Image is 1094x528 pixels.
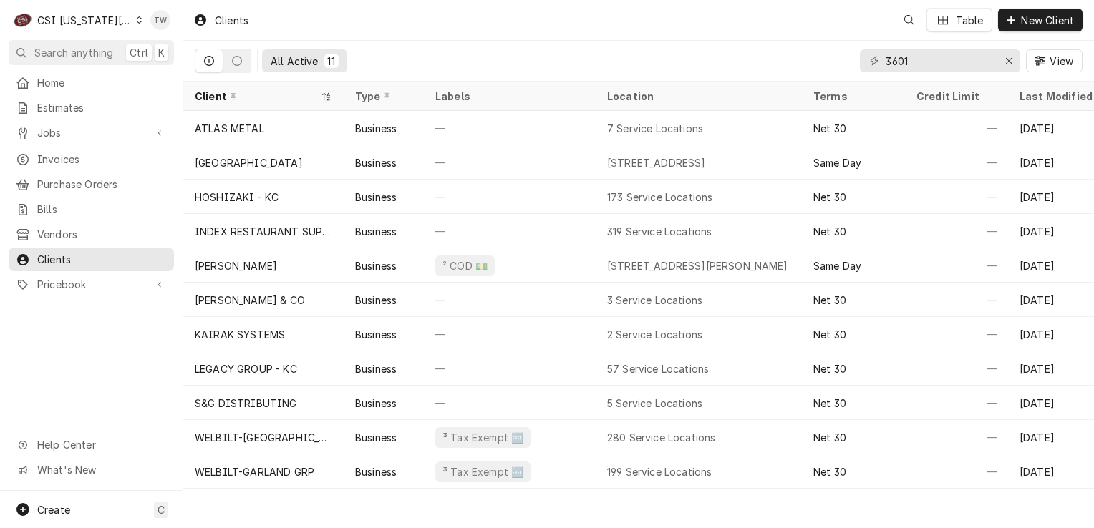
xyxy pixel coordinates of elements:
span: Jobs [37,125,145,140]
a: Purchase Orders [9,172,174,196]
span: Search anything [34,45,113,60]
div: — [424,180,596,214]
div: C [13,10,33,30]
div: — [905,145,1008,180]
a: Bills [9,197,174,221]
a: Estimates [9,96,174,119]
div: [STREET_ADDRESS][PERSON_NAME] [607,258,788,273]
div: WELBILT-[GEOGRAPHIC_DATA] [195,430,332,445]
div: Business [355,327,397,342]
div: TW [150,10,170,30]
div: — [424,351,596,386]
div: All Active [271,54,319,69]
div: Net 30 [813,396,846,411]
span: Create [37,504,70,516]
a: Invoices [9,147,174,171]
span: New Client [1018,13,1077,28]
div: 7 Service Locations [607,121,703,136]
div: Same Day [813,258,861,273]
button: New Client [998,9,1083,31]
a: Home [9,71,174,94]
div: CSI [US_STATE][GEOGRAPHIC_DATA] [37,13,132,28]
div: ³ Tax Exempt 🆓 [441,464,525,479]
div: — [905,283,1008,317]
div: — [424,317,596,351]
div: Net 30 [813,327,846,342]
div: KAIRAK SYSTEMS [195,327,285,342]
button: Open search [898,9,921,31]
div: Net 30 [813,293,846,308]
div: Business [355,258,397,273]
div: Same Day [813,155,861,170]
a: Go to Help Center [9,433,174,456]
div: Labels [435,89,584,104]
div: Location [607,89,790,104]
div: Business [355,121,397,136]
a: Go to Jobs [9,121,174,145]
div: — [905,317,1008,351]
span: Invoices [37,152,167,167]
div: 57 Service Locations [607,361,709,376]
div: 3 Service Locations [607,293,702,308]
div: Business [355,361,397,376]
div: — [905,386,1008,420]
div: Business [355,190,397,205]
span: What's New [37,462,165,477]
div: ³ Tax Exempt 🆓 [441,430,525,445]
div: Business [355,293,397,308]
div: Net 30 [813,361,846,376]
a: Go to What's New [9,458,174,481]
div: Business [355,155,397,170]
div: — [905,351,1008,386]
div: — [905,180,1008,214]
span: C [158,502,165,517]
div: 2 Service Locations [607,327,702,342]
div: Table [956,13,984,28]
div: LEGACY GROUP - KC [195,361,297,376]
div: Type [355,89,410,104]
span: Pricebook [37,277,145,292]
div: [STREET_ADDRESS] [607,155,706,170]
div: Net 30 [813,430,846,445]
div: [PERSON_NAME] [195,258,277,273]
div: ² COD 💵 [441,258,489,273]
span: Help Center [37,437,165,452]
a: Clients [9,248,174,271]
div: Net 30 [813,464,846,479]
div: ATLAS METAL [195,121,264,136]
span: Vendors [37,227,167,242]
div: Tori Warrick's Avatar [150,10,170,30]
div: Business [355,430,397,445]
button: Search anythingCtrlK [9,40,174,65]
div: 319 Service Locations [607,224,712,239]
div: Terms [813,89,891,104]
input: Keyword search [886,49,993,72]
div: — [424,111,596,145]
div: — [905,248,1008,283]
div: 5 Service Locations [607,396,702,411]
div: — [424,145,596,180]
div: Business [355,464,397,479]
span: Clients [37,252,167,267]
div: 199 Service Locations [607,464,712,479]
div: 173 Service Locations [607,190,712,205]
div: INDEX RESTAURANT SUPPLY INC [195,224,332,239]
div: — [905,420,1008,454]
div: Client [195,89,318,104]
div: [GEOGRAPHIC_DATA] [195,155,303,170]
div: Business [355,224,397,239]
span: Ctrl [130,45,148,60]
div: 11 [327,54,336,69]
div: — [905,454,1008,489]
div: Net 30 [813,190,846,205]
div: Business [355,396,397,411]
div: S&G DISTRIBUTING [195,396,297,411]
div: — [905,111,1008,145]
div: WELBILT-GARLAND GRP [195,464,314,479]
div: [PERSON_NAME] & CO [195,293,305,308]
a: Go to Pricebook [9,273,174,296]
a: Vendors [9,223,174,246]
span: Home [37,75,167,90]
span: Estimates [37,100,167,115]
div: HOSHIZAKI - KC [195,190,279,205]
